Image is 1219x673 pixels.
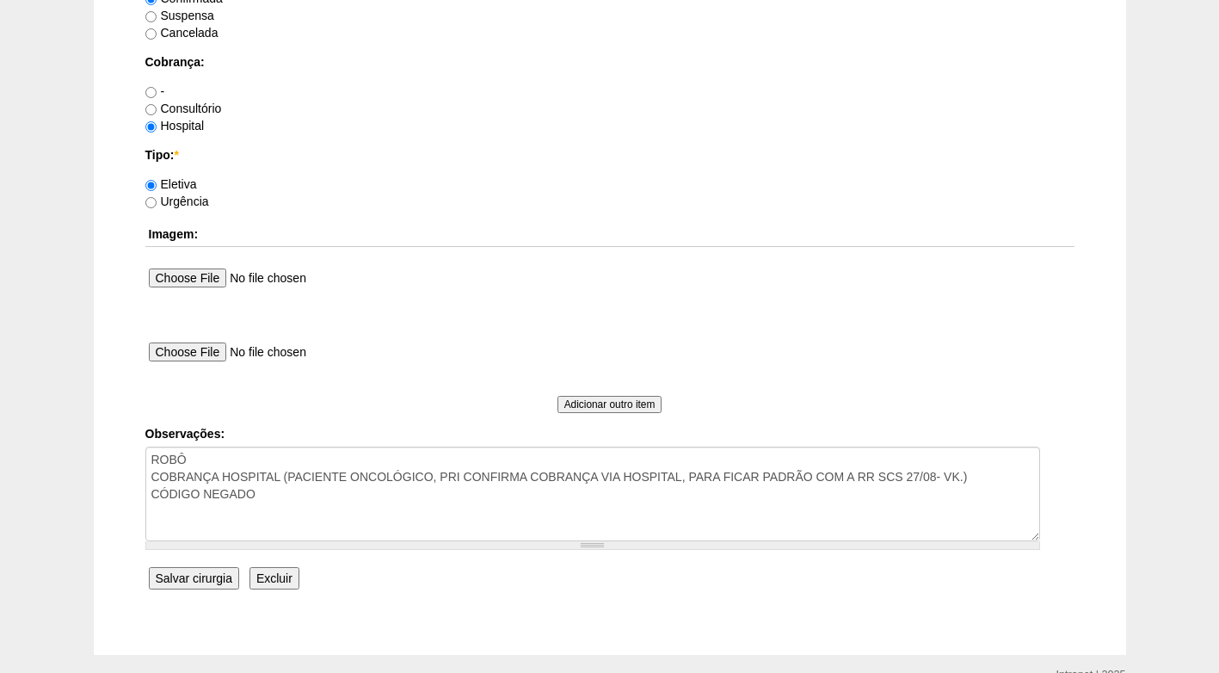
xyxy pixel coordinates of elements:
input: Suspensa [145,11,157,22]
label: - [145,84,165,98]
label: Eletiva [145,177,197,191]
input: - [145,87,157,98]
label: Consultório [145,102,222,115]
label: Hospital [145,119,205,133]
th: Imagem: [145,222,1074,247]
input: Urgência [145,197,157,208]
label: Cancelada [145,26,219,40]
input: Cancelada [145,28,157,40]
textarea: ROBÔ COBRANÇA HOSPITAL (PACIENTE ONCOLÓGICO, PRI CONFIRMA COBRANÇA VIA HOSPITAL, PARA FICAR PADRÃ... [145,447,1040,541]
input: Excluir [249,567,299,590]
label: Urgência [145,194,209,208]
input: Adicionar outro item [557,396,662,413]
input: Hospital [145,121,157,133]
label: Suspensa [145,9,214,22]
input: Consultório [145,104,157,115]
span: Este campo é obrigatório. [174,148,178,162]
label: Tipo: [145,146,1074,164]
input: Eletiva [145,180,157,191]
label: Cobrança: [145,53,1074,71]
input: Salvar cirurgia [149,567,239,590]
label: Observações: [145,425,1074,442]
